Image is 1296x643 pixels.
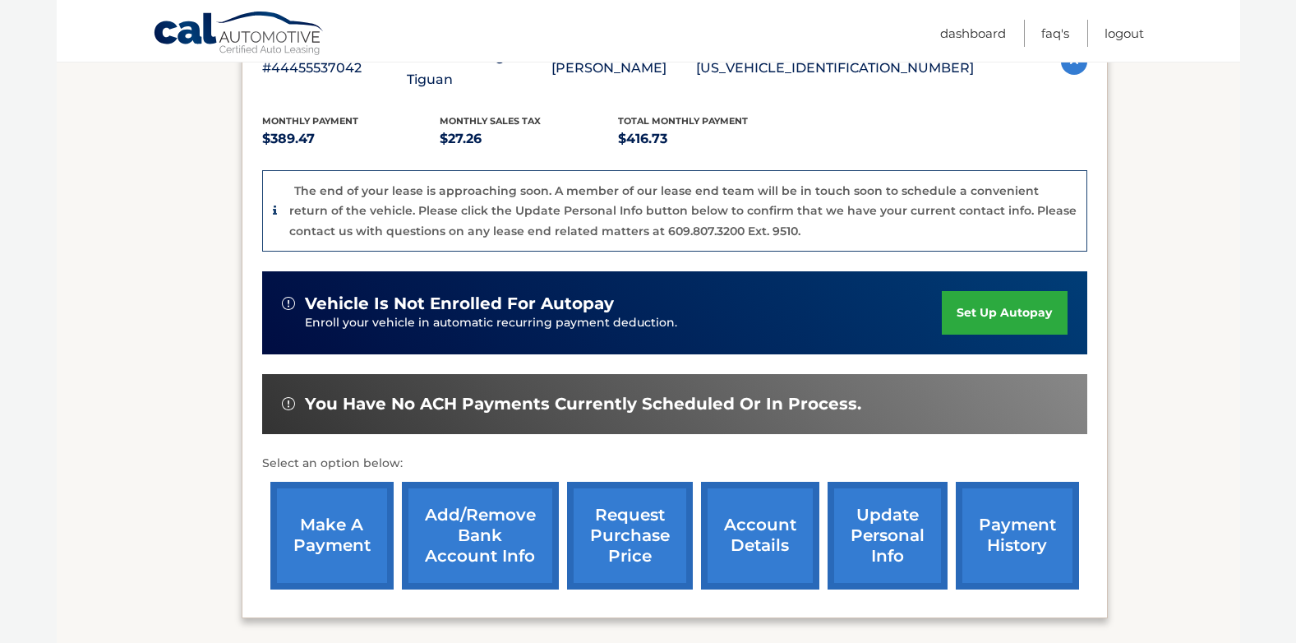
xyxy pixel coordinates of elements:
[618,127,796,150] p: $416.73
[1105,20,1144,47] a: Logout
[282,297,295,310] img: alert-white.svg
[1041,20,1069,47] a: FAQ's
[262,127,440,150] p: $389.47
[305,394,861,414] span: You have no ACH payments currently scheduled or in process.
[567,482,693,590] a: request purchase price
[282,397,295,410] img: alert-white.svg
[407,45,551,91] p: 2023 Volkswagen Tiguan
[828,482,948,590] a: update personal info
[262,115,358,127] span: Monthly Payment
[440,127,618,150] p: $27.26
[402,482,559,590] a: Add/Remove bank account info
[262,454,1087,474] p: Select an option below:
[940,20,1006,47] a: Dashboard
[305,314,943,332] p: Enroll your vehicle in automatic recurring payment deduction.
[956,482,1079,590] a: payment history
[696,57,974,80] p: [US_VEHICLE_IDENTIFICATION_NUMBER]
[289,183,1077,238] p: The end of your lease is approaching soon. A member of our lease end team will be in touch soon t...
[262,57,407,80] p: #44455537042
[942,291,1067,335] a: set up autopay
[305,294,614,314] span: vehicle is not enrolled for autopay
[618,115,748,127] span: Total Monthly Payment
[551,57,696,80] p: [PERSON_NAME]
[270,482,394,590] a: make a payment
[440,115,541,127] span: Monthly sales Tax
[153,11,325,58] a: Cal Automotive
[701,482,819,590] a: account details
